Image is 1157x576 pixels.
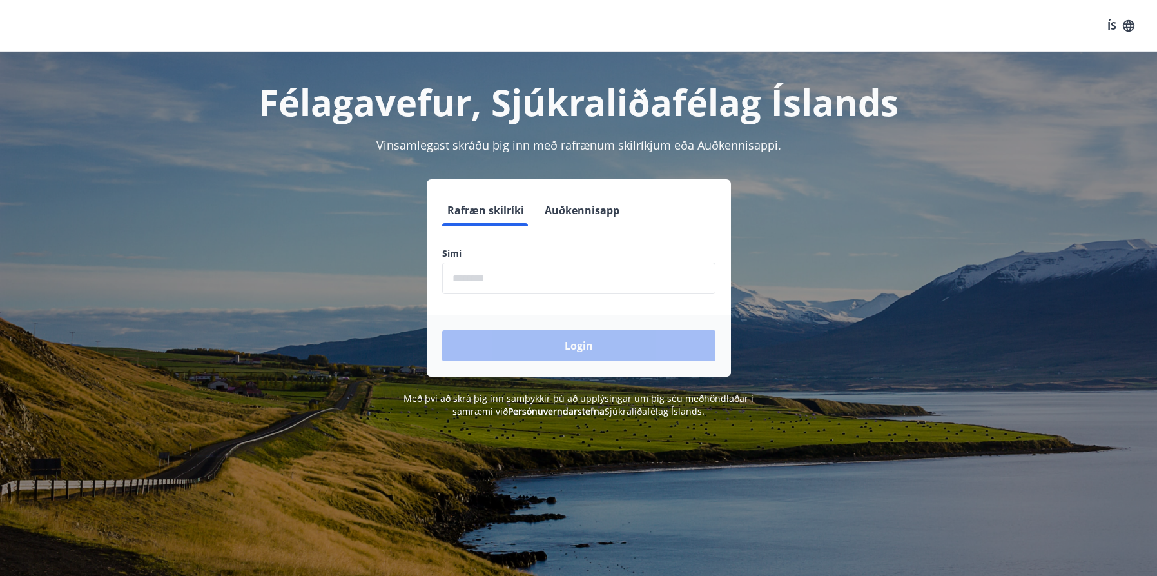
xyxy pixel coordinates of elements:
h1: Félagavefur, Sjúkraliðafélag Íslands [130,77,1027,126]
a: Persónuverndarstefna [508,405,605,417]
button: ÍS [1100,14,1142,37]
button: Rafræn skilríki [442,195,529,226]
button: Auðkennisapp [540,195,625,226]
span: Með því að skrá þig inn samþykkir þú að upplýsingar um þig séu meðhöndlaðar í samræmi við Sjúkral... [403,392,754,417]
span: Vinsamlegast skráðu þig inn með rafrænum skilríkjum eða Auðkennisappi. [376,137,781,153]
label: Sími [442,247,715,260]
